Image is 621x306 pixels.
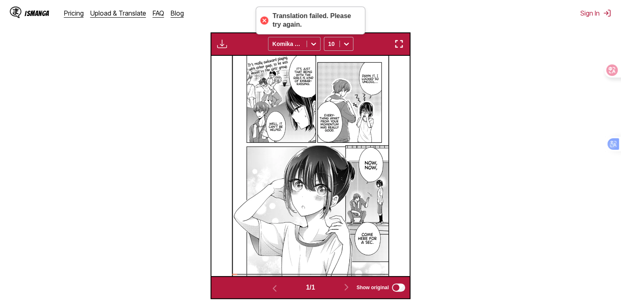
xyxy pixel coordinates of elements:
[357,285,389,290] span: Show original
[392,283,405,292] input: Show original
[306,284,315,291] span: 1 / 1
[273,12,357,29] div: Translation failed. Please try again.
[232,56,389,276] img: Manga Panel
[580,9,611,17] button: Sign In
[64,9,84,17] a: Pricing
[90,9,146,17] a: Upload & Translate
[10,7,21,18] img: IsManga Logo
[270,283,280,293] img: Previous page
[10,7,64,20] a: IsManga LogoIsManga
[171,9,184,17] a: Blog
[603,9,611,17] img: Sign out
[217,39,227,49] img: Download translated images
[341,282,351,292] img: Next page
[25,9,49,17] div: IsManga
[394,39,404,49] img: Enter fullscreen
[153,9,164,17] a: FAQ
